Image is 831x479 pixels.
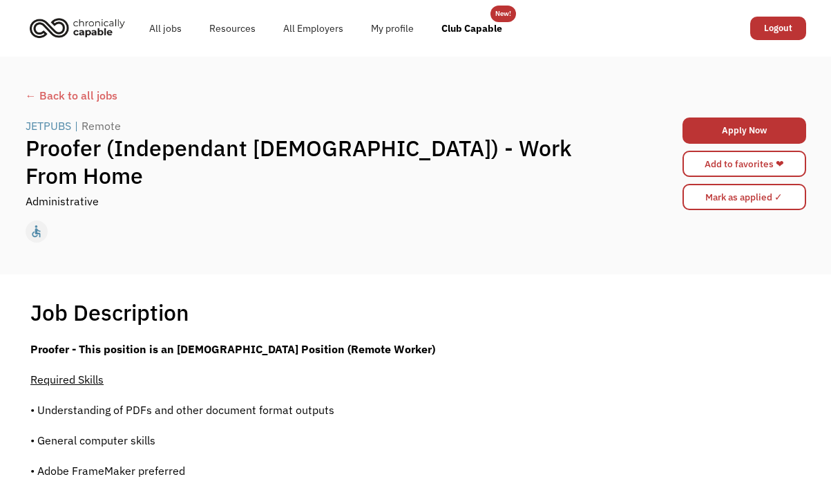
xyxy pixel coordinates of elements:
a: Apply Now [682,118,806,144]
input: Mark as applied ✓ [682,184,806,210]
a: home [26,12,135,43]
p: • General computer skills [30,432,609,449]
a: All Employers [269,6,357,50]
form: Mark as applied form [682,180,806,214]
a: Resources [195,6,269,50]
a: Add to favorites ❤ [682,151,806,177]
a: All jobs [135,6,195,50]
div: accessible [29,221,44,242]
strong: Proofer - This position is an [DEMOGRAPHIC_DATA] Position (Remote Worker) [30,342,435,356]
h1: Proofer (Independant [DEMOGRAPHIC_DATA]) - Work From Home [26,134,611,189]
span: Required Skills [30,373,104,386]
div: | [75,118,78,134]
div: JETPUBS [26,118,71,134]
a: My profile [357,6,428,50]
h1: Job Description [30,299,189,326]
a: ← Back to all jobs [26,87,806,104]
img: Chronically Capable logo [26,12,129,43]
a: Club Capable [428,6,516,50]
a: Logout [750,17,806,40]
p: • Understanding of PDFs and other document format outputs [30,402,609,418]
div: Administrative [26,193,99,209]
div: Remote [82,118,121,134]
p: • Adobe FrameMaker preferred [30,462,609,479]
a: JETPUBS|Remote [26,118,124,134]
div: New! [495,6,511,22]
